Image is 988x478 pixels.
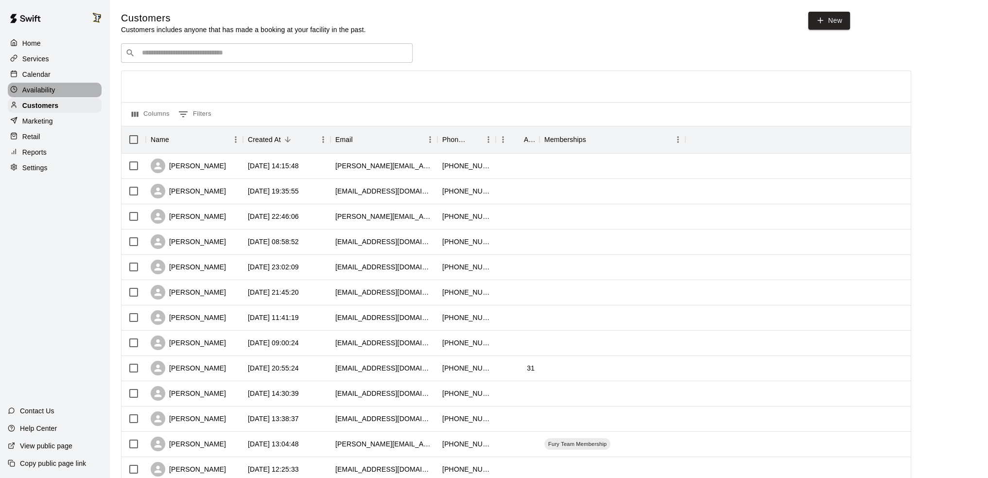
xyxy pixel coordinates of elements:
[442,186,491,196] div: +13145839162
[248,338,299,348] div: 2025-08-20 09:00:24
[151,411,226,426] div: [PERSON_NAME]
[442,287,491,297] div: +16186239291
[335,313,433,322] div: danaswedeen@hotmail.com
[8,98,102,113] a: Customers
[335,414,433,424] div: amandajoshdunlap5@gmail.com
[335,126,353,153] div: Email
[248,262,299,272] div: 2025-08-26 23:02:09
[353,133,366,146] button: Sort
[330,126,437,153] div: Email
[248,186,299,196] div: 2025-09-08 19:35:55
[151,285,226,300] div: [PERSON_NAME]
[442,237,491,247] div: +13146304581
[248,126,281,153] div: Created At
[151,386,226,401] div: [PERSON_NAME]
[151,126,169,153] div: Name
[20,441,72,451] p: View public page
[22,116,53,126] p: Marketing
[8,114,102,128] a: Marketing
[20,424,57,433] p: Help Center
[335,287,433,297] div: toddboy8910@gmail.com
[8,160,102,175] a: Settings
[151,310,226,325] div: [PERSON_NAME]
[8,129,102,144] a: Retail
[176,106,214,122] button: Show filters
[151,336,226,350] div: [PERSON_NAME]
[151,462,226,477] div: [PERSON_NAME]
[248,161,299,171] div: 2025-09-09 14:15:48
[335,186,433,196] div: busball88@yahoo.com
[22,132,40,142] p: Retail
[20,459,86,468] p: Copy public page link
[442,414,491,424] div: +13143230909
[442,464,491,474] div: +15734698088
[510,133,524,146] button: Sort
[151,209,226,224] div: [PERSON_NAME]
[151,361,226,375] div: [PERSON_NAME]
[442,262,491,272] div: +18163095260
[151,234,226,249] div: [PERSON_NAME]
[316,132,330,147] button: Menu
[146,126,243,153] div: Name
[20,406,54,416] p: Contact Us
[437,126,496,153] div: Phone Number
[335,363,433,373] div: ciliopoulos2494@gmail.com
[468,133,481,146] button: Sort
[121,12,366,25] h5: Customers
[442,389,491,398] div: +13144024682
[524,126,535,153] div: Age
[22,147,47,157] p: Reports
[248,439,299,449] div: 2025-08-18 13:04:48
[442,313,491,322] div: +15735521969
[91,12,103,23] img: Trevor Walraven
[335,389,433,398] div: mh7276@yahoo.com
[121,43,413,63] div: Search customers by name or email
[8,36,102,51] a: Home
[22,101,58,110] p: Customers
[8,67,102,82] a: Calendar
[89,8,109,27] div: Trevor Walraven
[442,439,491,449] div: +13143229145
[442,126,468,153] div: Phone Number
[22,163,48,173] p: Settings
[228,132,243,147] button: Menu
[539,126,685,153] div: Memberships
[335,338,433,348] div: shannonmgreenwell@yahoo.com
[423,132,437,147] button: Menu
[335,262,433,272] div: murdockmoss@gmail.com
[544,438,610,450] div: Fury Team Membership
[335,237,433,247] div: sschwartz@lindenwood.edu
[496,132,510,147] button: Menu
[527,363,535,373] div: 31
[496,126,539,153] div: Age
[22,70,51,79] p: Calendar
[442,212,491,221] div: +13149410063
[8,83,102,97] a: Availability
[151,260,226,274] div: [PERSON_NAME]
[169,133,183,146] button: Sort
[248,237,299,247] div: 2025-08-29 08:58:52
[129,106,172,122] button: Select columns
[248,464,299,474] div: 2025-08-18 12:25:33
[8,145,102,159] a: Reports
[248,363,299,373] div: 2025-08-18 20:55:24
[544,440,610,448] span: Fury Team Membership
[281,133,295,146] button: Sort
[248,212,299,221] div: 2025-09-07 22:46:06
[335,439,433,449] div: kate.hochmuth@gmail.com
[442,338,491,348] div: +13147402974
[22,85,55,95] p: Availability
[442,161,491,171] div: +13145185904
[151,184,226,198] div: [PERSON_NAME]
[335,161,433,171] div: brian.steinhoff@plantpioneer.com
[248,313,299,322] div: 2025-08-24 11:41:19
[335,212,433,221] div: alonzo.mack@yahoo.com
[442,363,491,373] div: +17734017183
